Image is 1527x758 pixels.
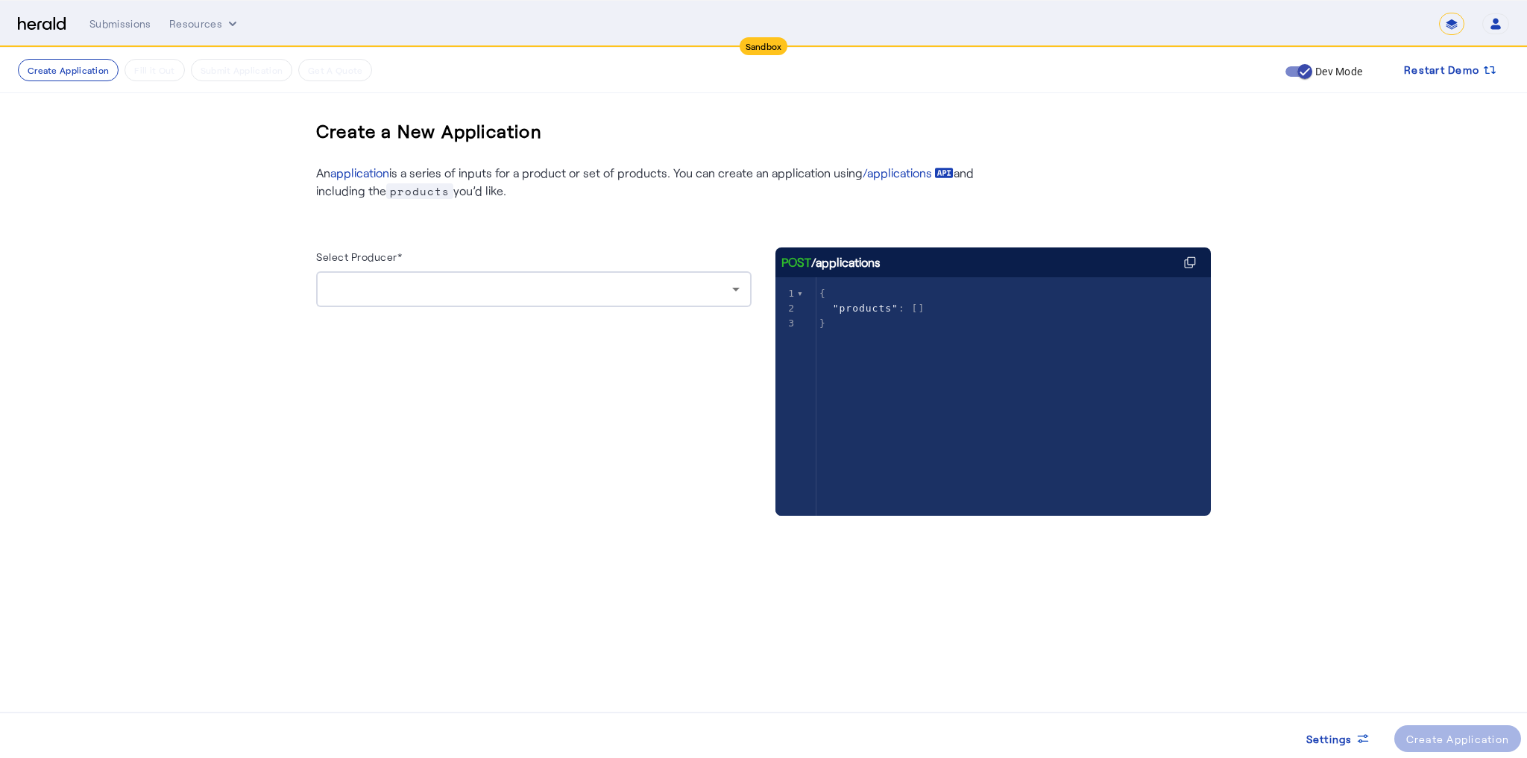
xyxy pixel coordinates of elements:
img: Herald Logo [18,17,66,31]
div: /applications [781,253,881,271]
span: "products" [833,303,898,314]
button: Fill it Out [125,59,184,81]
span: Restart Demo [1404,61,1479,79]
span: { [819,288,826,299]
button: Create Application [18,59,119,81]
button: Settings [1294,725,1382,752]
span: POST [781,253,811,271]
label: Dev Mode [1312,64,1362,79]
button: Get A Quote [298,59,372,81]
herald-code-block: /applications [775,247,1211,486]
button: Resources dropdown menu [169,16,240,31]
h3: Create a New Application [316,107,542,155]
span: : [] [819,303,925,314]
div: Sandbox [740,37,788,55]
div: 3 [775,316,797,331]
label: Select Producer* [316,250,402,263]
div: 1 [775,286,797,301]
button: Submit Application [191,59,292,81]
a: /applications [863,164,954,182]
span: } [819,318,826,329]
span: products [386,183,453,199]
div: Submissions [89,16,151,31]
p: An is a series of inputs for a product or set of products. You can create an application using an... [316,164,987,200]
button: Restart Demo [1392,57,1509,83]
div: 2 [775,301,797,316]
a: application [330,165,389,180]
span: Settings [1306,731,1353,747]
